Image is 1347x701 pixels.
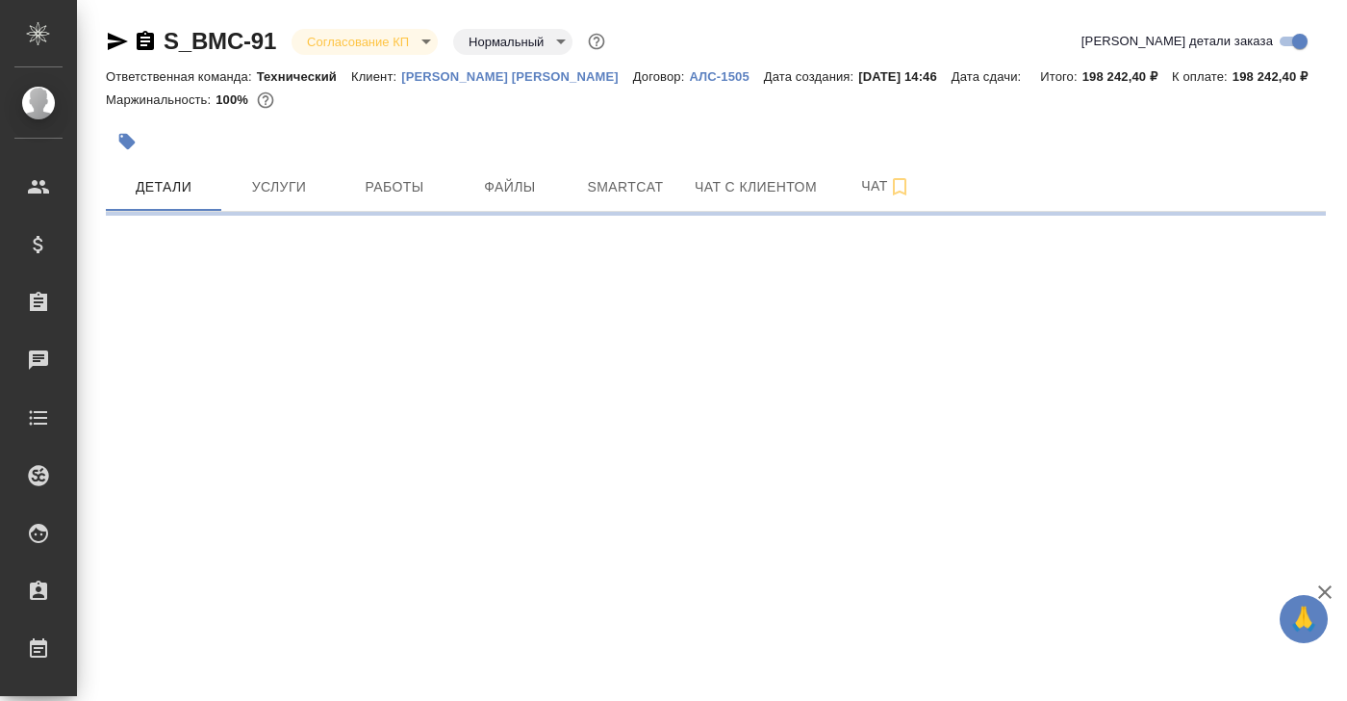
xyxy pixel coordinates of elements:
p: Технический [257,69,351,84]
p: Дата создания: [764,69,858,84]
svg: Подписаться [888,175,911,198]
p: Дата сдачи: [952,69,1026,84]
button: 🙏 [1280,595,1328,643]
button: Добавить тэг [106,120,148,163]
a: АЛС-1505 [689,67,763,84]
span: Smartcat [579,175,672,199]
button: Доп статусы указывают на важность/срочность заказа [584,29,609,54]
span: Чат с клиентом [695,175,817,199]
span: Работы [348,175,441,199]
p: Маржинальность: [106,92,216,107]
span: Детали [117,175,210,199]
button: Нормальный [463,34,549,50]
p: 100% [216,92,253,107]
p: Итого: [1040,69,1081,84]
p: Договор: [633,69,690,84]
p: К оплате: [1172,69,1233,84]
button: Скопировать ссылку для ЯМессенджера [106,30,129,53]
button: Скопировать ссылку [134,30,157,53]
span: 🙏 [1287,599,1320,639]
p: Клиент: [351,69,401,84]
button: 0.00 RUB; [253,88,278,113]
span: Услуги [233,175,325,199]
a: [PERSON_NAME] [PERSON_NAME] [401,67,633,84]
div: Согласование КП [292,29,438,55]
p: [PERSON_NAME] [PERSON_NAME] [401,69,633,84]
p: 198 242,40 ₽ [1233,69,1322,84]
p: 198 242,40 ₽ [1082,69,1172,84]
p: Ответственная команда: [106,69,257,84]
p: [DATE] 14:46 [858,69,952,84]
button: Согласование КП [301,34,415,50]
span: Чат [840,174,932,198]
a: S_BMC-91 [164,28,276,54]
span: [PERSON_NAME] детали заказа [1081,32,1273,51]
span: Файлы [464,175,556,199]
div: Согласование КП [453,29,572,55]
p: АЛС-1505 [689,69,763,84]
